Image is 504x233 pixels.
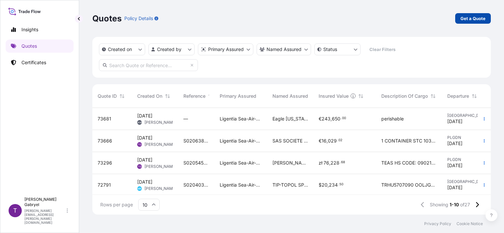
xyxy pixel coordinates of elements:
[332,116,340,121] span: 650
[21,43,37,49] p: Quotes
[319,93,349,99] span: Insured Value
[137,179,152,185] span: [DATE]
[319,161,322,165] span: zł
[198,43,253,55] button: distributor Filter options
[329,161,331,165] span: ,
[6,39,74,53] a: Quotes
[337,139,338,142] span: .
[24,197,65,207] p: [PERSON_NAME] Gabryel
[164,92,172,100] button: Sort
[381,160,437,166] span: TEAS HS CODE: 09021000, 12119086,12129995, 21069092, 21012098 GROSS WEIGHT: 2827,490 KG QUANTITY:...
[98,116,111,122] span: 73681
[341,161,345,164] span: 68
[322,116,331,121] span: 243
[24,209,65,224] p: [PERSON_NAME][EMAIL_ADDRESS][PERSON_NAME][DOMAIN_NAME]
[455,13,491,24] a: Get a Quote
[331,116,332,121] span: ,
[137,157,152,163] span: [DATE]
[100,201,133,208] span: Rows per page
[13,207,17,214] span: T
[338,183,339,186] span: .
[470,92,478,100] button: Sort
[457,221,483,226] p: Cookie Notice
[342,117,346,119] span: 00
[339,183,343,186] span: 50
[220,160,262,166] span: Ligentia Sea-Air-Rail Sp. z o.o.
[98,160,112,166] span: 73296
[257,43,311,55] button: cargoOwner Filter options
[6,23,74,36] a: Insights
[447,179,483,184] span: [GEOGRAPHIC_DATA]
[157,46,181,53] p: Created by
[447,93,469,99] span: Departure
[341,117,342,119] span: .
[424,221,451,226] a: Privacy Policy
[328,183,329,187] span: ,
[124,15,153,22] p: Policy Details
[118,92,126,100] button: Sort
[138,119,142,126] span: AM
[208,46,244,53] p: Primary Assured
[138,141,142,148] span: TG
[381,116,404,122] span: perishable
[92,13,122,24] p: Quotes
[447,135,483,140] span: PLGDN
[327,139,328,143] span: ,
[183,116,188,122] span: —
[447,118,462,125] span: [DATE]
[183,138,209,144] span: S02063834
[220,182,262,188] span: Ligentia Sea-Air-Rail Sp. z o.o.
[447,184,462,191] span: [DATE]
[331,161,339,165] span: 228
[338,139,342,142] span: 02
[6,56,74,69] a: Certificates
[272,160,308,166] span: [PERSON_NAME] [PERSON_NAME]
[138,163,142,170] span: TG
[319,183,322,187] span: $
[21,59,46,66] p: Certificates
[98,93,117,99] span: Quote ID
[137,113,152,119] span: [DATE]
[220,93,256,99] span: Primary Assured
[137,135,152,141] span: [DATE]
[329,183,338,187] span: 234
[324,161,329,165] span: 76
[322,183,328,187] span: 20
[98,138,112,144] span: 73666
[272,93,308,99] span: Named Assured
[447,113,483,118] span: [GEOGRAPHIC_DATA]
[272,138,308,144] span: SAS SOCIETE GUADELOUPEENNE DE DISTRIBUTION
[450,201,459,208] span: 1-10
[207,92,215,100] button: Sort
[148,43,195,55] button: createdBy Filter options
[447,162,462,169] span: [DATE]
[144,186,176,191] span: [PERSON_NAME]
[364,44,401,55] button: Clear Filters
[183,182,209,188] span: S02040313 || LCL16540
[108,46,132,53] p: Created on
[381,138,437,144] span: 1 CONTAINER STC 10368 UNIT KABISA SPICY GINGER 250ML CAN (HS CODE: 22.02.10.00 ) 3456 UNIT KABISA...
[137,93,162,99] span: Created On
[319,139,322,143] span: €
[340,161,341,164] span: .
[144,142,176,147] span: [PERSON_NAME]
[323,46,337,53] p: Status
[99,59,198,71] input: Search Quote or Reference...
[183,160,209,166] span: S02054598
[319,116,322,121] span: €
[272,116,308,122] span: Eagle [US_STATE] LLC
[314,43,361,55] button: certificateStatus Filter options
[381,93,428,99] span: Description Of Cargo
[447,140,462,147] span: [DATE]
[430,201,448,208] span: Showing
[369,46,395,53] p: Clear Filters
[21,26,38,33] p: Insights
[429,92,437,100] button: Sort
[98,182,111,188] span: 72791
[144,164,176,169] span: [PERSON_NAME]
[328,139,337,143] span: 029
[144,120,176,125] span: [PERSON_NAME]
[220,138,262,144] span: Ligentia Sea-Air-Rail Sp. z o.o.
[138,185,142,192] span: MK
